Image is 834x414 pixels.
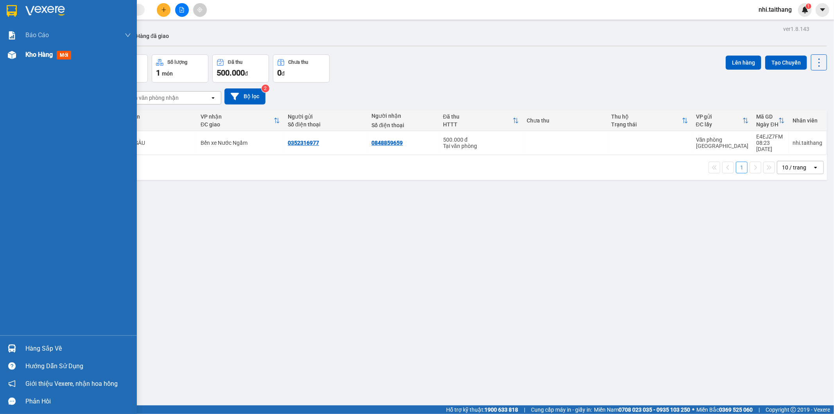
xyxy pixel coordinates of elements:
[245,70,248,77] span: đ
[807,4,810,9] span: 1
[757,113,778,120] div: Mã GD
[371,113,435,119] div: Người nhận
[156,68,160,77] span: 1
[197,110,284,131] th: Toggle SortBy
[210,95,216,101] svg: open
[152,54,208,83] button: Số lượng1món
[371,140,403,146] div: 0848859659
[224,88,265,104] button: Bộ lọc
[25,343,131,355] div: Hàng sắp về
[752,5,798,14] span: nhi.taithang
[611,121,682,128] div: Trạng thái
[201,121,274,128] div: ĐC giao
[8,51,16,59] img: warehouse-icon
[484,407,518,413] strong: 1900 633 818
[118,121,193,128] div: Ghi chú
[282,70,285,77] span: đ
[527,117,603,124] div: Chưa thu
[719,407,753,413] strong: 0369 525 060
[157,3,170,17] button: plus
[439,110,523,131] th: Toggle SortBy
[4,42,54,68] li: VP Văn phòng [GEOGRAPHIC_DATA]
[757,133,785,140] div: E4EJZ7FM
[162,70,173,77] span: món
[228,59,242,65] div: Đã thu
[611,113,682,120] div: Thu hộ
[167,59,187,65] div: Số lượng
[288,113,364,120] div: Người gửi
[201,140,280,146] div: Bến xe Nước Ngầm
[161,7,167,13] span: plus
[783,25,809,33] div: ver 1.8.143
[4,4,113,33] li: Nhà xe Tài Thắng
[193,3,207,17] button: aim
[443,121,513,128] div: HTTT
[791,407,796,412] span: copyright
[812,164,819,171] svg: open
[262,85,269,92] sup: 2
[8,398,16,405] span: message
[125,32,131,38] span: down
[446,405,518,414] span: Hỗ trợ kỹ thuật:
[371,122,435,128] div: Số điện thoại
[765,56,807,70] button: Tạo Chuyến
[179,7,185,13] span: file-add
[692,408,694,411] span: ⚪️
[125,94,179,102] div: Chọn văn phòng nhận
[696,113,743,120] div: VP gửi
[289,59,308,65] div: Chưa thu
[8,31,16,40] img: solution-icon
[819,6,826,13] span: caret-down
[736,162,748,173] button: 1
[8,362,16,370] span: question-circle
[118,140,193,146] div: 3 BAO SÂU
[696,137,749,149] div: Văn phòng [GEOGRAPHIC_DATA]
[806,4,811,9] sup: 1
[696,121,743,128] div: ĐC lấy
[175,3,189,17] button: file-add
[8,380,16,387] span: notification
[25,30,49,40] span: Báo cáo
[25,379,118,389] span: Giới thiệu Vexere, nhận hoa hồng
[607,110,692,131] th: Toggle SortBy
[25,360,131,372] div: Hướng dẫn sử dụng
[443,137,519,143] div: 500.000 đ
[130,27,175,45] button: Hàng đã giao
[8,344,16,353] img: warehouse-icon
[201,113,274,120] div: VP nhận
[25,396,131,407] div: Phản hồi
[57,51,71,59] span: mới
[443,143,519,149] div: Tại văn phòng
[793,117,822,124] div: Nhân viên
[619,407,690,413] strong: 0708 023 035 - 0935 103 250
[757,121,778,128] div: Ngày ĐH
[524,405,525,414] span: |
[443,113,513,120] div: Đã thu
[273,54,330,83] button: Chưa thu0đ
[759,405,760,414] span: |
[757,140,785,152] div: 08:23 [DATE]
[25,51,53,58] span: Kho hàng
[7,5,17,17] img: logo-vxr
[197,7,203,13] span: aim
[816,3,829,17] button: caret-down
[288,121,364,128] div: Số điện thoại
[726,56,761,70] button: Lên hàng
[217,68,245,77] span: 500.000
[54,42,104,59] li: VP Bến xe Nước Ngầm
[277,68,282,77] span: 0
[793,140,822,146] div: nhi.taithang
[696,405,753,414] span: Miền Bắc
[753,110,789,131] th: Toggle SortBy
[692,110,753,131] th: Toggle SortBy
[802,6,809,13] img: icon-new-feature
[531,405,592,414] span: Cung cấp máy in - giấy in:
[594,405,690,414] span: Miền Nam
[288,140,319,146] div: 0352316977
[782,164,806,171] div: 10 / trang
[118,113,193,120] div: Tên món
[212,54,269,83] button: Đã thu500.000đ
